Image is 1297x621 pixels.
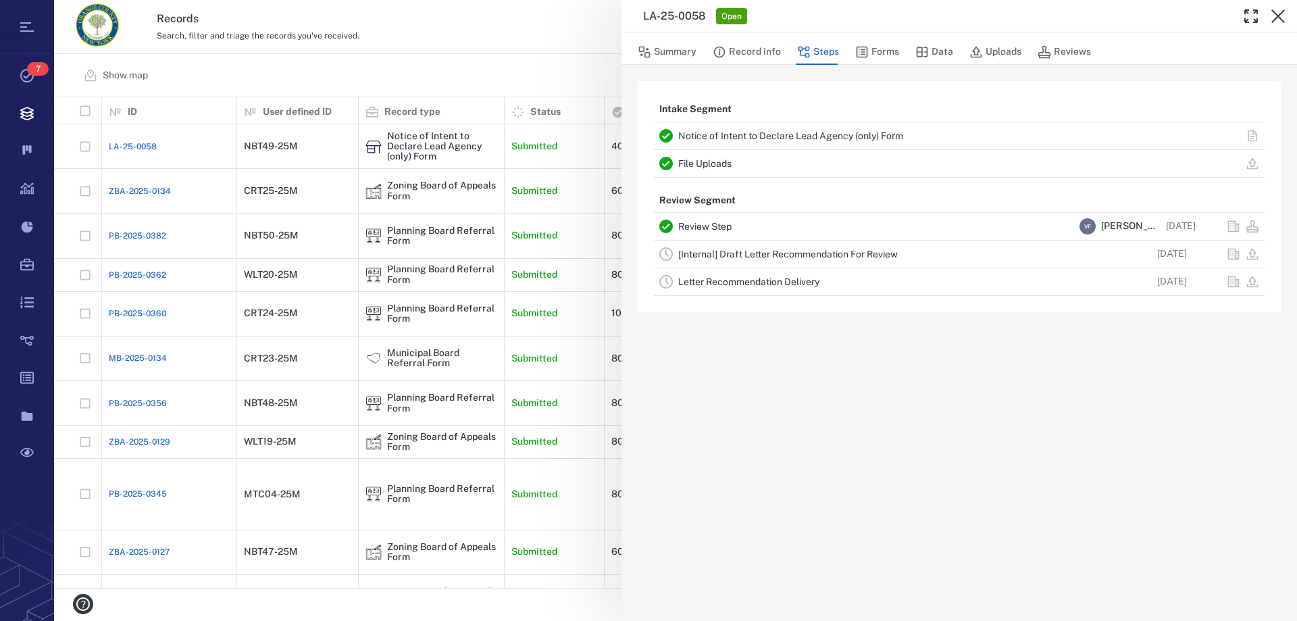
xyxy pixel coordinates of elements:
a: Review Step [678,221,732,232]
button: Reviews [1038,39,1091,65]
div: V F [1079,218,1096,234]
a: Letter Recommendation Delivery [678,276,819,287]
p: [DATE] [1166,220,1196,233]
h3: LA-25-0058 [643,8,705,24]
button: Uploads [969,39,1021,65]
span: 7 [27,62,49,76]
button: Forms [855,39,899,65]
span: Open [719,11,744,22]
p: Review Segment [654,189,741,213]
a: [Internal] Draft Letter Recommendation For Review [678,249,898,259]
a: Notice of Intent to Declare Lead Agency (only) Form [678,130,903,141]
button: Data [915,39,953,65]
button: Close [1265,3,1292,30]
p: [DATE] [1157,247,1187,261]
button: Summary [638,39,696,65]
p: [DATE] [1157,275,1187,289]
button: Toggle Fullscreen [1238,3,1265,30]
p: Intake Segment [654,97,737,122]
a: File Uploads [678,158,732,169]
button: Record info [713,39,781,65]
span: [PERSON_NAME] [1101,220,1161,233]
button: Steps [797,39,839,65]
span: Help [30,9,58,22]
